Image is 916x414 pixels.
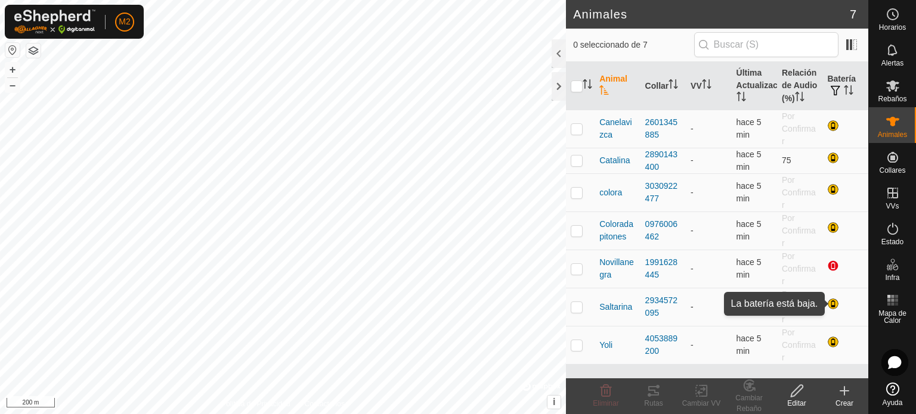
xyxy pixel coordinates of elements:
span: Yoli [599,339,612,351]
div: Cambiar VV [677,398,725,409]
app-display-virtual-paddock-transition: - [691,188,694,197]
span: 14 ago 2025, 19:02 [736,295,762,317]
div: Crear [821,398,868,409]
span: colora [599,186,622,199]
app-display-virtual-paddock-transition: - [691,155,694,165]
p-sorticon: Activar para ordenar [669,81,678,91]
span: Novillanegra [599,256,635,281]
span: Eliminar [593,399,618,407]
div: Editar [773,398,821,409]
span: Mapa de Calor [872,310,913,324]
span: Infra [885,274,899,281]
div: 4053889200 [645,332,681,357]
span: Por Confirmar [782,290,816,324]
img: Logo Gallagher [14,10,95,34]
th: Relación de Audio (%) [777,62,822,110]
a: Ayuda [869,378,916,411]
p-sorticon: Activar para ordenar [844,87,853,97]
th: Collar [640,62,686,110]
span: Por Confirmar [782,328,816,362]
th: Última Actualización [732,62,777,110]
div: Cambiar Rebaño [725,393,773,414]
span: Rebaños [878,95,906,102]
th: VV [686,62,731,110]
p-sorticon: Activar para ordenar [736,94,746,103]
app-display-virtual-paddock-transition: - [691,226,694,235]
span: VVs [886,203,899,210]
button: Restablecer Mapa [5,43,20,57]
button: Capas del Mapa [26,43,41,58]
button: i [547,396,561,409]
div: 0976006462 [645,218,681,243]
span: 0 seleccionado de 7 [573,39,694,51]
span: 14 ago 2025, 19:02 [736,257,762,279]
span: 14 ago 2025, 19:02 [736,219,762,241]
span: Alertas [881,60,903,67]
h2: Animales [573,7,850,21]
div: 1991628445 [645,256,681,281]
button: + [5,63,20,77]
app-display-virtual-paddock-transition: - [691,302,694,312]
span: Canelavizca [599,116,635,141]
p-sorticon: Activar para ordenar [795,94,804,103]
span: Por Confirmar [782,213,816,248]
span: 7 [850,5,856,23]
span: 14 ago 2025, 19:02 [736,181,762,203]
div: 2601345885 [645,116,681,141]
a: Contáctenos [305,399,345,409]
div: 2934572095 [645,294,681,319]
a: Política de Privacidad [221,399,290,409]
span: Animales [878,131,907,138]
div: 3030922477 [645,180,681,205]
span: Por Confirmar [782,111,816,146]
p-sorticon: Activar para ordenar [583,81,592,91]
span: i [553,397,555,407]
input: Buscar (S) [694,32,838,57]
span: Catalina [599,154,630,167]
th: Animal [595,62,640,110]
span: 14 ago 2025, 19:03 [736,117,762,139]
p-sorticon: Activar para ordenar [599,87,609,97]
span: 14 ago 2025, 19:02 [736,150,762,172]
span: Ayuda [883,399,903,406]
button: – [5,78,20,92]
th: Batería [822,62,868,110]
div: 2890143400 [645,148,681,173]
span: Collares [879,167,905,174]
span: Saltarina [599,301,632,313]
app-display-virtual-paddock-transition: - [691,124,694,133]
span: Por Confirmar [782,251,816,286]
span: 75 [782,155,791,165]
p-sorticon: Activar para ordenar [702,81,711,91]
app-display-virtual-paddock-transition: - [691,264,694,273]
span: M2 [119,15,130,28]
app-display-virtual-paddock-transition: - [691,340,694,350]
div: Rutas [630,398,677,409]
span: Horarios [879,24,906,31]
span: Coloradapitones [599,218,635,243]
span: Por Confirmar [782,175,816,210]
span: 14 ago 2025, 19:02 [736,334,762,356]
span: Estado [881,238,903,245]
